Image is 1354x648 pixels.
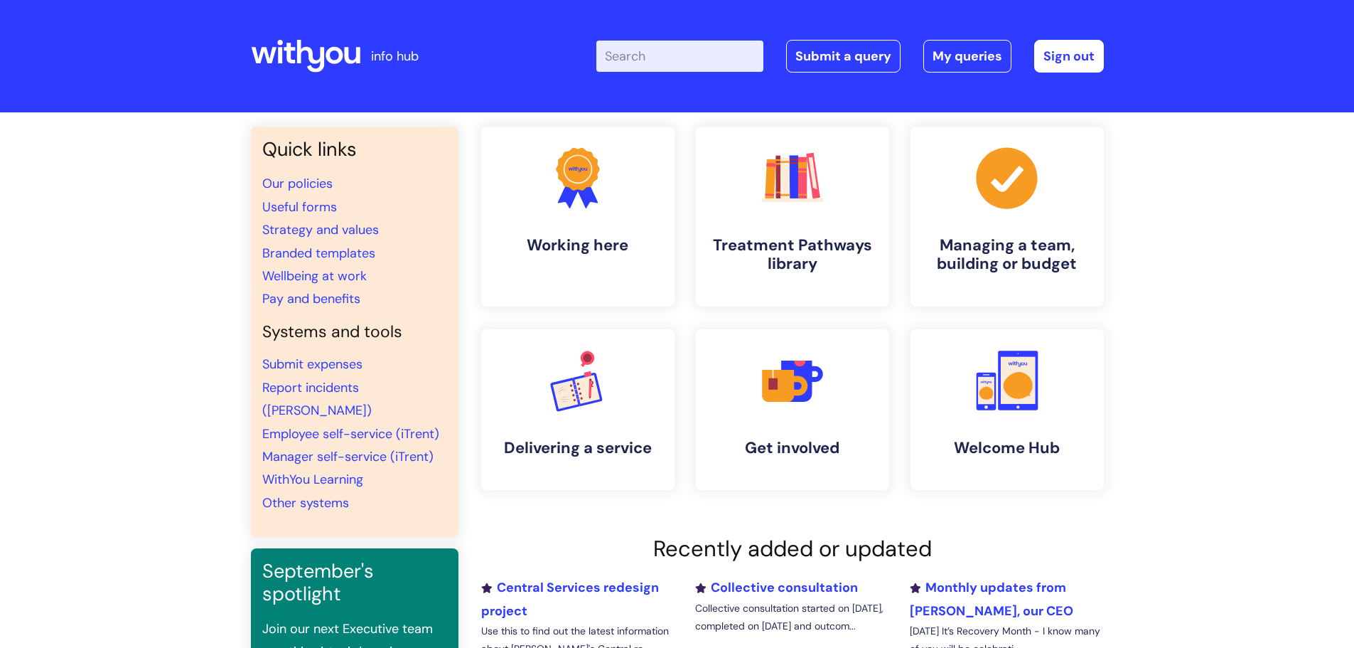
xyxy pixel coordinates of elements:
[696,329,889,490] a: Get involved
[262,198,337,216] a: Useful forms
[493,236,663,255] h4: Working here
[262,138,447,161] h3: Quick links
[910,579,1073,619] a: Monthly updates from [PERSON_NAME], our CEO
[707,439,878,457] h4: Get involved
[707,236,878,274] h4: Treatment Pathways library
[262,494,349,511] a: Other systems
[262,379,372,419] a: Report incidents ([PERSON_NAME])
[1034,40,1104,73] a: Sign out
[262,425,439,442] a: Employee self-service (iTrent)
[696,127,889,307] a: Treatment Pathways library
[262,560,447,606] h3: September's spotlight
[481,579,659,619] a: Central Services redesign project
[262,471,363,488] a: WithYou Learning
[262,322,447,342] h4: Systems and tools
[493,439,663,457] h4: Delivering a service
[922,439,1092,457] h4: Welcome Hub
[371,45,419,68] p: info hub
[262,290,360,307] a: Pay and benefits
[695,600,888,635] p: Collective consultation started on [DATE], completed on [DATE] and outcom...
[923,40,1011,73] a: My queries
[262,356,362,373] a: Submit expenses
[262,448,434,465] a: Manager self-service (iTrent)
[481,127,675,307] a: Working here
[481,536,1104,562] h2: Recently added or updated
[786,40,901,73] a: Submit a query
[262,221,379,238] a: Strategy and values
[596,40,1104,73] div: | -
[910,127,1104,307] a: Managing a team, building or budget
[481,329,675,490] a: Delivering a service
[695,579,858,596] a: Collective consultation
[922,236,1092,274] h4: Managing a team, building or budget
[262,245,375,262] a: Branded templates
[262,175,333,192] a: Our policies
[262,267,367,285] a: Wellbeing at work
[596,41,763,72] input: Search
[910,329,1104,490] a: Welcome Hub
